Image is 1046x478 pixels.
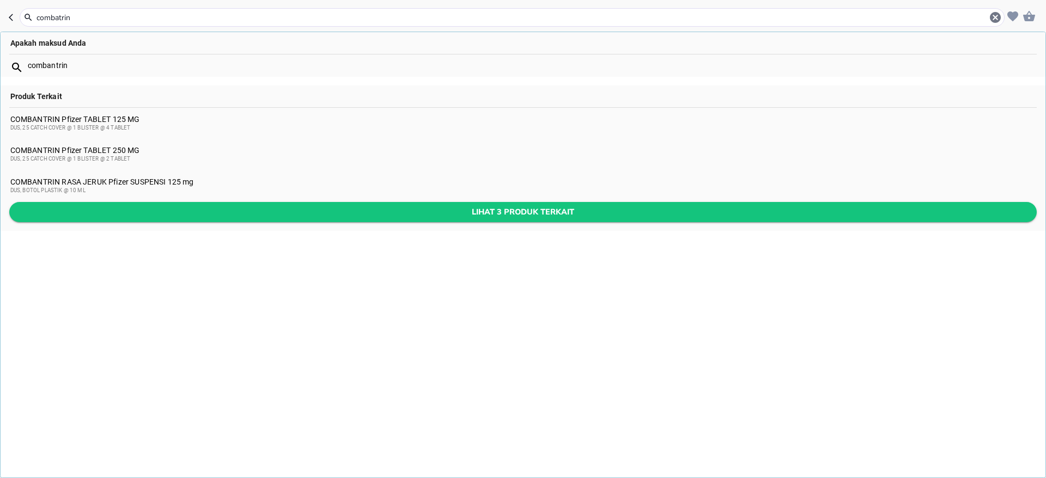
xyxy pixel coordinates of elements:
span: DUS, 25 CATCH COVER @ 1 BLISTER @ 2 TABLET [10,156,131,162]
div: COMBANTRIN RASA JERUK Pfizer SUSPENSI 125 mg [10,177,1036,195]
div: Apakah maksud Anda [1,32,1045,54]
span: DUS, BOTOL PLASTIK @ 10 ML [10,187,86,193]
div: Produk Terkait [1,85,1045,107]
span: DUS, 25 CATCH COVER @ 1 BLISTER @ 4 TABLET [10,125,131,131]
div: COMBANTRIN Pfizer TABLET 250 MG [10,146,1036,163]
button: Lihat 3 produk terkait [9,202,1037,222]
div: COMBANTRIN Pfizer TABLET 125 MG [10,115,1036,132]
span: Lihat 3 produk terkait [18,205,1028,219]
input: Cari 4000+ produk di sini [35,12,989,23]
div: combantrin [28,61,1036,70]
